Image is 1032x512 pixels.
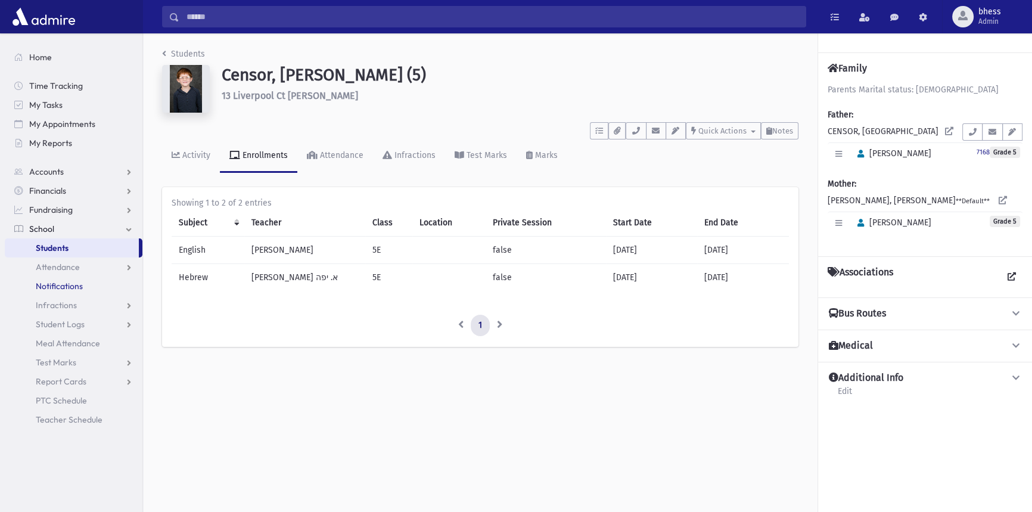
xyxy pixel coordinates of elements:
div: Parents Marital status: [DEMOGRAPHIC_DATA] [828,83,1022,96]
span: Fundraising [29,204,73,215]
span: Home [29,52,52,63]
a: School [5,219,142,238]
a: Notifications [5,277,142,296]
td: [DATE] [606,264,697,291]
span: Attendance [36,262,80,272]
a: PTC Schedule [5,391,142,410]
span: Infractions [36,300,77,311]
td: [PERSON_NAME] [244,237,365,264]
a: 7168 [977,147,990,157]
span: Test Marks [36,357,76,368]
span: School [29,224,54,234]
h4: Additional Info [829,372,903,384]
th: Start Date [606,209,697,237]
td: 5E [365,237,412,264]
a: Fundraising [5,200,142,219]
th: Teacher [244,209,365,237]
a: My Tasks [5,95,142,114]
button: Bus Routes [828,308,1022,320]
td: [DATE] [606,237,697,264]
a: Meal Attendance [5,334,142,353]
a: Accounts [5,162,142,181]
a: Edit [837,384,853,406]
a: Home [5,48,142,67]
span: Report Cards [36,376,86,387]
a: My Reports [5,134,142,153]
a: Test Marks [445,139,517,173]
td: 5E [365,264,412,291]
a: Enrollments [220,139,297,173]
span: Time Tracking [29,80,83,91]
span: Student Logs [36,319,85,330]
span: Grade 5 [990,147,1020,158]
td: [PERSON_NAME] א. יפה [244,264,365,291]
button: Quick Actions [686,122,761,139]
span: Financials [29,185,66,196]
td: Hebrew [172,264,244,291]
a: Attendance [297,139,373,173]
nav: breadcrumb [162,48,205,65]
span: Students [36,243,69,253]
span: bhess [978,7,1001,17]
span: Admin [978,17,1001,26]
b: Father: [828,110,853,120]
span: My Reports [29,138,72,148]
a: Student Logs [5,315,142,334]
span: Meal Attendance [36,338,100,349]
a: Test Marks [5,353,142,372]
span: Grade 5 [990,216,1020,227]
td: English [172,237,244,264]
b: Mother: [828,179,856,189]
div: Activity [180,150,210,160]
div: Showing 1 to 2 of 2 entries [172,197,789,209]
td: [DATE] [697,264,789,291]
h4: Family [828,63,867,74]
div: Marks [533,150,558,160]
a: Attendance [5,257,142,277]
th: Class [365,209,412,237]
a: Students [5,238,139,257]
span: Quick Actions [698,126,747,135]
span: Notifications [36,281,83,291]
th: Location [412,209,486,237]
span: My Appointments [29,119,95,129]
input: Search [179,6,806,27]
small: 7168 [977,148,990,156]
h1: Censor, [PERSON_NAME] (5) [222,65,798,85]
span: [PERSON_NAME] [852,218,931,228]
a: 1 [471,315,490,336]
a: View all Associations [1001,266,1022,288]
div: Enrollments [240,150,288,160]
div: Test Marks [464,150,507,160]
div: CENSOR, [GEOGRAPHIC_DATA] [PERSON_NAME], [PERSON_NAME] [828,83,1022,247]
h4: Medical [829,340,873,352]
button: Medical [828,340,1022,352]
div: Attendance [318,150,363,160]
th: End Date [697,209,789,237]
h4: Associations [828,266,893,288]
span: My Tasks [29,100,63,110]
span: Teacher Schedule [36,414,102,425]
th: Private Session [486,209,606,237]
td: false [486,264,606,291]
a: Infractions [373,139,445,173]
a: Students [162,49,205,59]
a: My Appointments [5,114,142,134]
a: Teacher Schedule [5,410,142,429]
button: Additional Info [828,372,1022,384]
a: Time Tracking [5,76,142,95]
span: PTC Schedule [36,395,87,406]
div: Infractions [392,150,436,160]
td: false [486,237,606,264]
img: AdmirePro [10,5,78,29]
a: Marks [517,139,567,173]
h6: 13 Liverpool Ct [PERSON_NAME] [222,90,798,101]
a: Activity [162,139,220,173]
h4: Bus Routes [829,308,886,320]
th: Subject [172,209,244,237]
span: Accounts [29,166,64,177]
span: [PERSON_NAME] [852,148,931,159]
a: Infractions [5,296,142,315]
button: Notes [761,122,798,139]
a: Financials [5,181,142,200]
